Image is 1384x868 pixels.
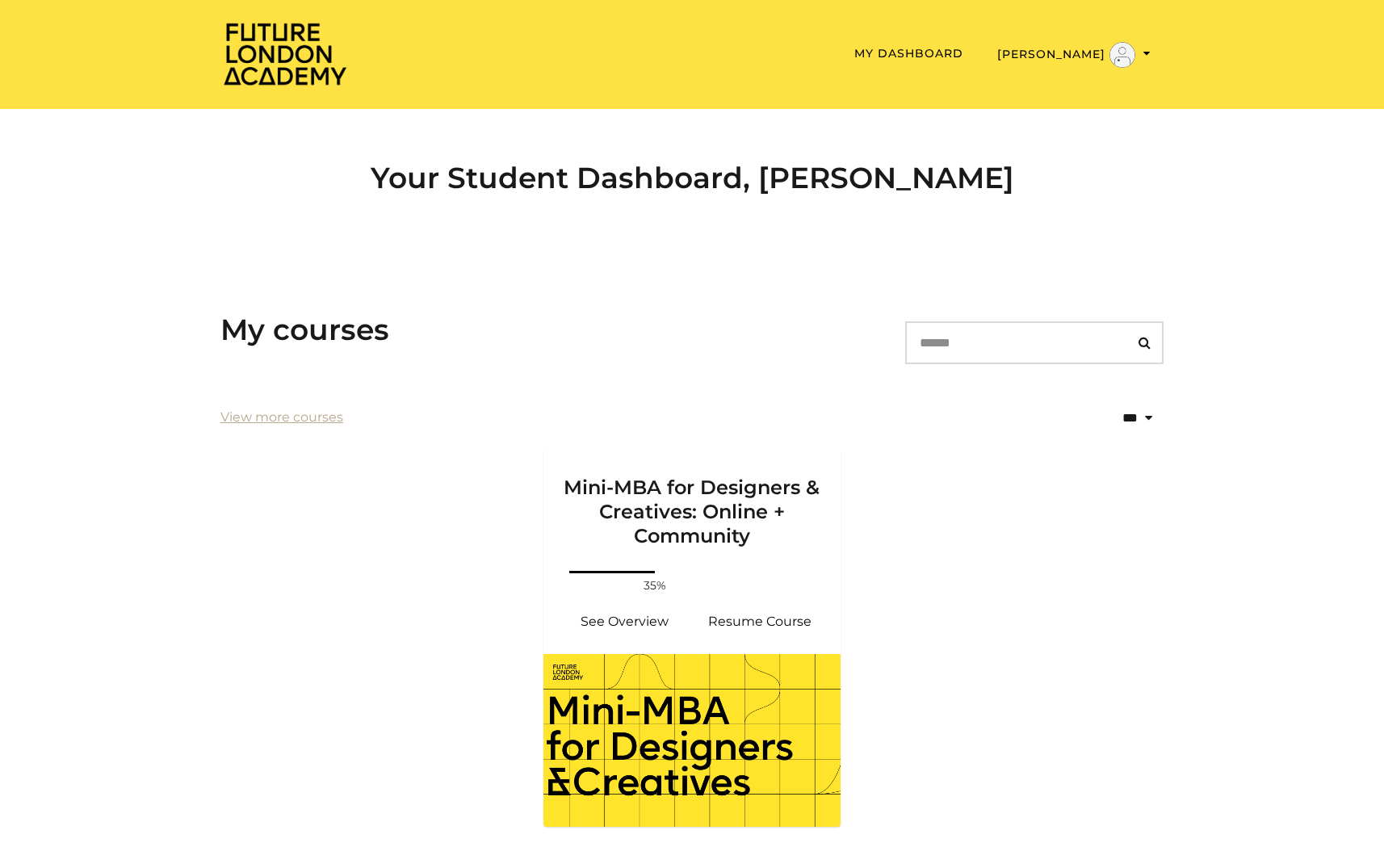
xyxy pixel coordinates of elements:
[220,161,1164,195] h2: Your Student Dashboard, [PERSON_NAME]
[220,408,343,427] a: View more courses
[1070,399,1164,437] select: status
[992,41,1155,69] button: Toggle menu
[543,450,841,568] a: Mini-MBA for Designers & Creatives: Online + Community
[556,602,692,641] a: Mini-MBA for Designers & Creatives: Online + Community: See Overview
[220,312,389,347] h3: My courses
[635,577,674,594] span: 35%
[692,602,828,641] a: Mini-MBA for Designers & Creatives: Online + Community: Resume Course
[854,46,963,61] a: My Dashboard
[563,450,821,548] h3: Mini-MBA for Designers & Creatives: Online + Community
[220,21,350,86] img: Home Page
